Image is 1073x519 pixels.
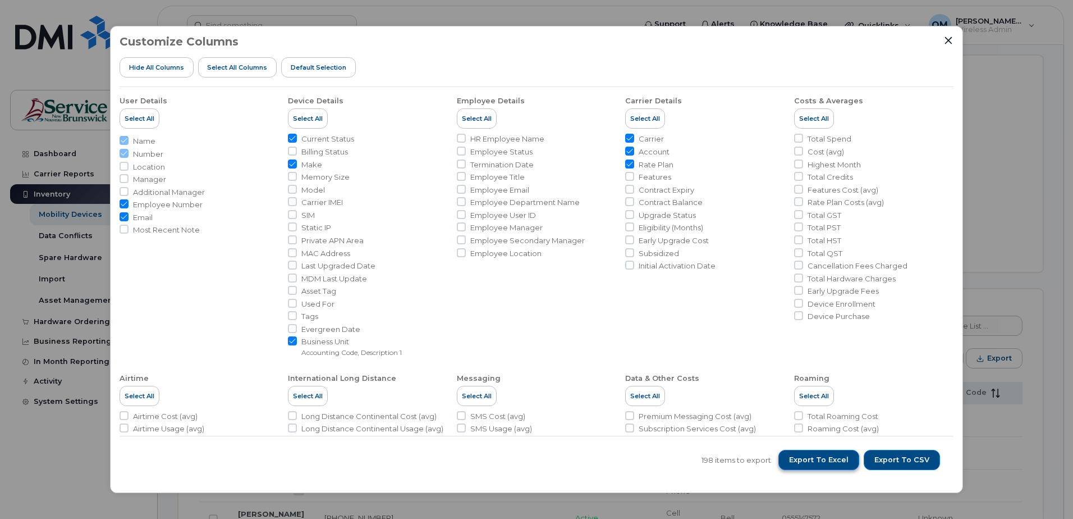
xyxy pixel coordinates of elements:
span: Employee Secondary Manager [470,235,585,246]
span: Employee Department Name [470,197,580,208]
span: Additional Manager [133,187,205,198]
span: Features Cost (avg) [808,185,878,195]
span: Total Hardware Charges [808,274,896,284]
span: Total Spend [808,134,851,144]
span: Employee Title [470,172,525,183]
span: Used For [301,299,334,309]
button: Select All [288,108,328,129]
span: Roaming Cost (avg) [808,424,879,434]
span: SIM [301,210,315,221]
span: Hide All Columns [129,63,184,72]
span: Select All [799,391,829,400]
span: Total GST [808,210,841,221]
div: Airtime [120,374,149,384]
span: Memory Size [301,172,350,183]
div: International Long Distance [288,374,396,384]
span: Total Credits [808,172,853,183]
span: Airtime Cost (avg) [133,411,198,422]
span: Highest Month [808,160,861,170]
span: Number [133,149,163,160]
div: Messaging [457,374,501,384]
div: Device Details [288,96,343,106]
div: Data & Other Costs [625,374,699,384]
button: Select All [120,108,159,129]
span: HR Employee Name [470,134,544,144]
button: Select All [794,386,834,406]
span: Initial Activation Date [639,261,716,271]
button: Close [943,35,953,45]
span: SMS Usage (avg) [470,424,532,434]
div: Costs & Averages [794,96,863,106]
span: Subsidized [639,248,679,259]
span: Model [301,185,325,195]
span: Most Recent Note [133,225,200,235]
span: Select All [630,391,660,400]
div: Employee Details [457,96,525,106]
span: Default Selection [291,63,346,72]
span: Rate Plan [639,160,673,170]
span: Termination Date [470,160,534,170]
span: Early Upgrade Cost [639,235,709,246]
span: Asset Tag [301,286,336,297]
button: Select All [625,386,665,406]
span: Email [133,212,153,223]
span: Evergreen Date [301,324,360,335]
button: Export to Excel [778,450,859,470]
span: 198 items to export [701,455,771,466]
span: Static IP [301,222,331,233]
span: Select all Columns [207,63,267,72]
div: User Details [120,96,167,106]
span: Select All [462,391,492,400]
span: SMS Cost (avg) [470,411,525,422]
span: Rate Plan Costs (avg) [808,197,884,208]
button: Select All [457,386,497,406]
span: Long Distance Continental Usage (avg) [301,424,443,434]
span: Total PST [808,222,841,233]
span: Manager [133,174,166,185]
span: Employee User ID [470,210,536,221]
button: Select All [120,386,159,406]
span: Features [639,172,671,183]
span: Tags [301,311,318,322]
span: Contract Balance [639,197,703,208]
span: Subscription Services Cost (avg) [639,424,756,434]
div: Roaming [794,374,829,384]
span: MDM Last Update [301,274,367,284]
span: MAC Address [301,248,350,259]
span: Total Roaming Cost [808,411,878,422]
span: Private APN Area [301,235,364,246]
span: Select All [125,114,154,123]
span: Device Enrollment [808,299,875,309]
button: Select All [794,108,834,129]
span: Employee Email [470,185,529,195]
button: Select all Columns [198,57,277,78]
button: Default Selection [281,57,356,78]
h3: Customize Columns [120,35,239,48]
span: Location [133,162,165,172]
button: Hide All Columns [120,57,194,78]
span: Select All [293,391,323,400]
span: Last Upgraded Date [301,261,375,271]
button: Select All [288,386,328,406]
span: Cost (avg) [808,147,844,157]
span: Total QST [808,248,842,259]
button: Export to CSV [864,450,940,470]
span: Business Unit [301,336,402,347]
span: Employee Manager [470,222,543,233]
span: Select All [799,114,829,123]
span: Current Status [301,134,354,144]
span: Early Upgrade Fees [808,286,879,297]
span: Employee Status [470,147,533,157]
span: Employee Location [470,248,542,259]
span: Select All [630,114,660,123]
span: Select All [293,114,323,123]
span: Upgrade Status [639,210,696,221]
span: Name [133,136,155,147]
span: Carrier [639,134,664,144]
span: Contract Expiry [639,185,694,195]
span: Employee Number [133,199,203,210]
span: Total HST [808,235,841,246]
span: Select All [125,391,154,400]
span: Cancellation Fees Charged [808,261,907,271]
span: Premium Messaging Cost (avg) [639,411,751,422]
